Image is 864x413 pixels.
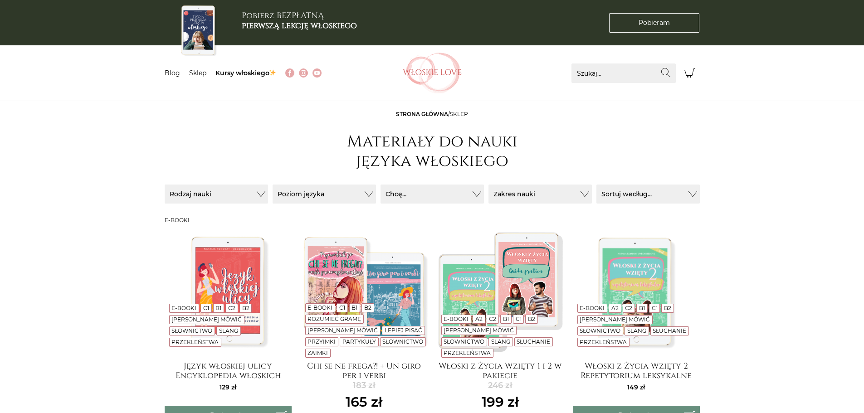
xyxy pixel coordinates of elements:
[475,316,483,322] a: A2
[573,361,700,379] a: Włoski z Życia Wzięty 2 Repetytorium leksykalne
[580,327,620,334] a: Słownictwo
[269,69,276,76] img: ✨
[609,13,699,33] a: Pobieram
[342,132,523,171] h1: Materiały do nauki języka włoskiego
[625,305,632,311] a: C2
[680,63,700,83] button: Koszyk
[203,305,209,311] a: C1
[189,69,206,77] a: Sklep
[627,327,646,334] a: Slang
[571,63,676,83] input: Szukaj...
[171,339,219,345] a: Przekleństwa
[346,392,382,412] ins: 165
[364,304,371,311] a: B2
[444,350,491,356] a: Przekleństwa
[396,111,448,117] a: Strona główna
[381,185,484,204] button: Chcę...
[444,338,484,345] a: Słownictwo
[444,327,514,334] a: [PERSON_NAME] mówić
[382,338,423,345] a: Słownictwo
[242,11,357,30] h3: Pobierz BEZPŁATNĄ
[242,305,249,311] a: B2
[627,383,645,391] span: 149
[242,20,357,31] b: pierwszą lekcję włoskiego
[215,305,221,311] a: B1
[171,305,196,311] a: E-booki
[516,316,522,322] a: C1
[228,305,235,311] a: C2
[482,392,519,412] ins: 199
[396,111,468,117] span: /
[437,361,564,379] a: Włoski z Życia Wzięty 1 i 2 w pakiecie
[215,69,277,77] a: Kursy włoskiego
[580,316,650,323] a: [PERSON_NAME] mówić
[444,316,469,322] a: E-booki
[652,305,658,311] a: C1
[171,316,242,323] a: [PERSON_NAME] mówić
[450,111,468,117] span: sklep
[308,350,328,356] a: Zaimki
[342,338,376,345] a: Partykuły
[580,305,605,311] a: E-booki
[308,338,336,345] a: Przyimki
[385,327,422,334] a: Lepiej pisać
[165,217,700,224] h3: E-booki
[611,305,619,311] a: A2
[403,53,462,93] img: Włoskielove
[165,69,180,77] a: Blog
[491,338,510,345] a: Slang
[482,379,519,392] del: 246
[517,338,550,345] a: Słuchanie
[301,361,428,379] a: Chi se ne frega?! + Un giro per i verbi
[488,185,592,204] button: Zakres nauki
[220,383,236,391] span: 129
[171,327,212,334] a: Słownictwo
[273,185,376,204] button: Poziom języka
[639,18,670,28] span: Pobieram
[580,339,627,345] a: Przekleństwa
[339,304,345,311] a: C1
[596,185,700,204] button: Sortuj według...
[653,327,686,334] a: Słuchanie
[165,185,268,204] button: Rodzaj nauki
[639,305,645,311] a: B1
[351,304,357,311] a: B1
[346,379,382,392] del: 183
[219,327,238,334] a: Slang
[528,316,535,322] a: B2
[664,305,671,311] a: B2
[308,327,378,334] a: [PERSON_NAME] mówić
[308,316,361,322] a: Rozumieć gramę
[308,304,332,311] a: E-booki
[489,316,496,322] a: C2
[503,316,509,322] a: B1
[165,361,292,379] a: Język włoskiej ulicy Encyklopedia włoskich wulgaryzmów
